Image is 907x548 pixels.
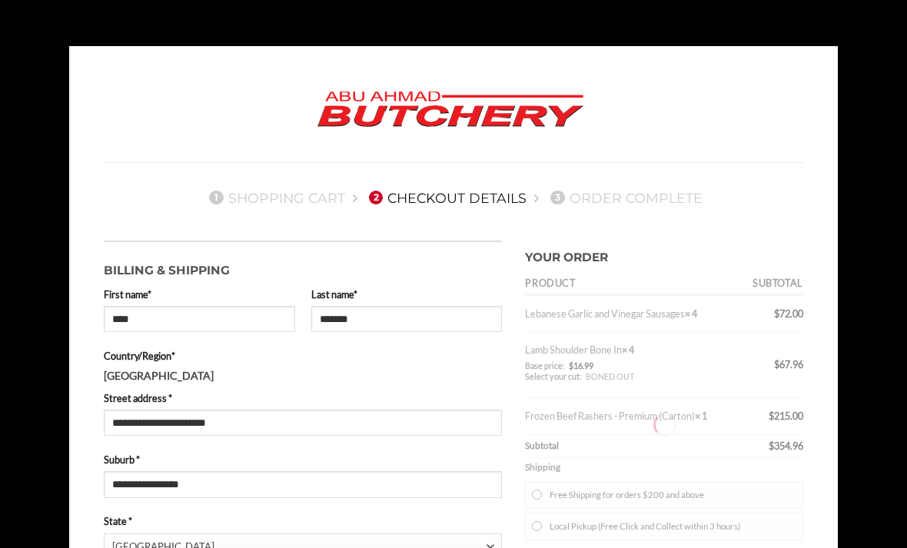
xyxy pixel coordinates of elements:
span: 1 [209,191,223,204]
label: Country/Region [104,348,502,364]
bdi: 215.00 [769,410,803,422]
strong: [GEOGRAPHIC_DATA] [104,369,214,382]
a: 2Checkout details [364,190,527,206]
h3: Billing & Shipping [104,254,502,281]
bdi: 67.96 [774,358,803,370]
label: Street address [104,390,502,406]
label: Suburb [104,452,502,467]
label: Last name [311,287,503,302]
label: State [104,513,502,529]
nav: Checkout steps [104,178,803,218]
label: First name [104,287,295,302]
bdi: 354.96 [769,440,803,452]
a: 1Shopping Cart [204,190,345,206]
span: 2 [369,191,383,204]
h3: Your order [525,241,803,267]
bdi: 72.00 [774,307,803,320]
img: Abu Ahmad Butchery [304,81,596,139]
